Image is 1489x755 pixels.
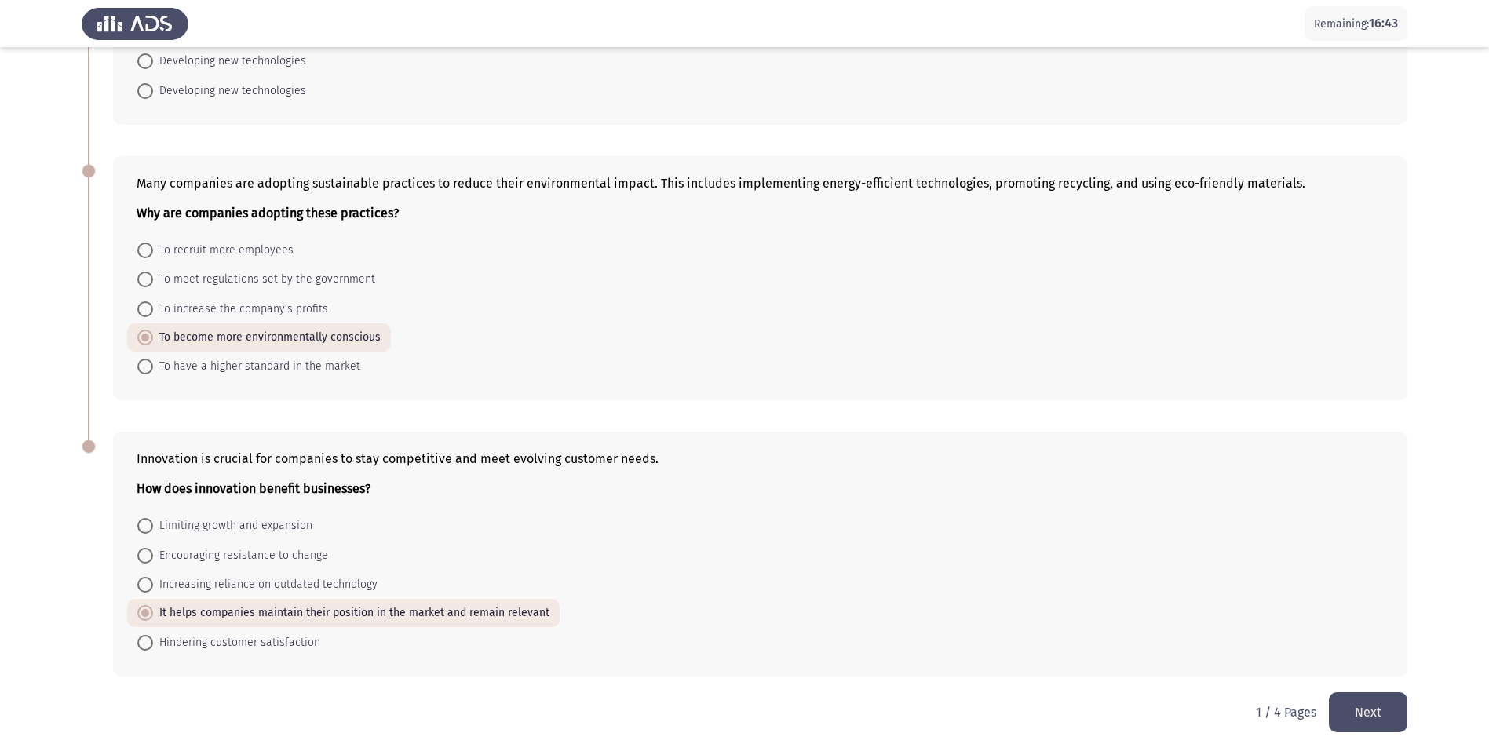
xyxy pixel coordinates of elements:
span: Encouraging resistance to change [153,546,328,565]
b: Why are companies adopting these practices? [137,206,399,221]
span: 16:43 [1369,16,1398,31]
p: Remaining: [1314,14,1398,34]
span: To recruit more employees [153,241,294,260]
img: Assess Talent Management logo [82,2,188,46]
span: Developing new technologies [153,52,306,71]
p: 1 / 4 Pages [1256,705,1316,720]
span: It helps companies maintain their position in the market and remain relevant [153,604,549,622]
span: Developing new technologies [153,82,306,100]
span: To become more environmentally conscious [153,328,381,347]
span: Hindering customer satisfaction [153,633,320,652]
div: Many companies are adopting sustainable practices to reduce their environmental impact. This incl... [137,176,1384,221]
span: Limiting growth and expansion [153,516,312,535]
span: To have a higher standard in the market [153,357,360,376]
span: To meet regulations set by the government [153,270,375,289]
span: To increase the company’s profits [153,300,328,319]
button: load next page [1329,692,1407,732]
b: How does innovation benefit businesses? [137,481,370,496]
span: Increasing reliance on outdated technology [153,575,378,594]
div: Innovation is crucial for companies to stay competitive and meet evolving customer needs. [137,451,1384,496]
